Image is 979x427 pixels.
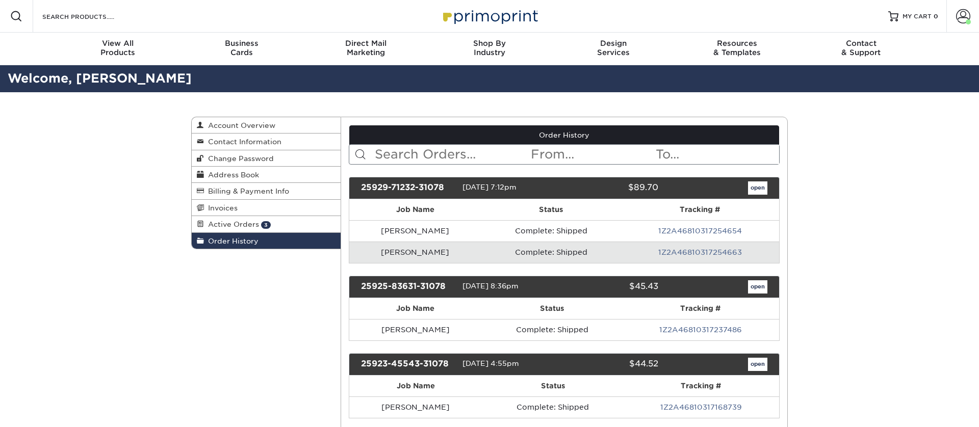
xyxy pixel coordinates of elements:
[204,220,259,228] span: Active Orders
[56,39,180,48] span: View All
[934,13,938,20] span: 0
[353,280,462,293] div: 25925-83631-31078
[349,396,483,418] td: [PERSON_NAME]
[462,183,517,191] span: [DATE] 7:12pm
[428,33,552,65] a: Shop ByIndustry
[56,33,180,65] a: View AllProducts
[658,248,742,256] a: 1Z2A46810317254663
[204,171,259,179] span: Address Book
[481,242,621,263] td: Complete: Shipped
[462,282,519,290] span: [DATE] 8:36pm
[41,10,141,22] input: SEARCH PRODUCTS.....
[353,181,462,195] div: 25929-71232-31078
[658,227,742,235] a: 1Z2A46810317254654
[349,319,482,340] td: [PERSON_NAME]
[304,39,428,48] span: Direct Mail
[349,376,483,396] th: Job Name
[748,358,767,371] a: open
[556,358,665,371] div: $44.52
[428,39,552,48] span: Shop By
[192,200,341,216] a: Invoices
[655,145,779,164] input: To...
[304,39,428,57] div: Marketing
[180,39,304,57] div: Cards
[903,12,932,21] span: MY CART
[481,199,621,220] th: Status
[623,376,779,396] th: Tracking #
[192,117,341,134] a: Account Overview
[659,326,742,334] a: 1Z2A46810317237486
[204,138,281,146] span: Contact Information
[204,204,238,212] span: Invoices
[192,233,341,249] a: Order History
[349,220,482,242] td: [PERSON_NAME]
[482,376,623,396] th: Status
[304,33,428,65] a: Direct MailMarketing
[675,39,799,48] span: Resources
[551,39,675,48] span: Design
[482,298,622,319] th: Status
[204,237,259,245] span: Order History
[621,199,779,220] th: Tracking #
[675,39,799,57] div: & Templates
[204,121,275,129] span: Account Overview
[530,145,654,164] input: From...
[556,280,665,293] div: $45.43
[551,33,675,65] a: DesignServices
[482,319,622,340] td: Complete: Shipped
[439,5,540,27] img: Primoprint
[192,167,341,183] a: Address Book
[349,242,482,263] td: [PERSON_NAME]
[204,154,274,163] span: Change Password
[353,358,462,371] div: 25923-45543-31078
[799,33,923,65] a: Contact& Support
[481,220,621,242] td: Complete: Shipped
[349,298,482,319] th: Job Name
[748,181,767,195] a: open
[349,199,482,220] th: Job Name
[56,39,180,57] div: Products
[551,39,675,57] div: Services
[374,145,530,164] input: Search Orders...
[675,33,799,65] a: Resources& Templates
[180,33,304,65] a: BusinessCards
[192,150,341,167] a: Change Password
[204,187,289,195] span: Billing & Payment Info
[799,39,923,57] div: & Support
[261,221,271,229] span: 3
[192,134,341,150] a: Contact Information
[180,39,304,48] span: Business
[660,403,742,411] a: 1Z2A46810317168739
[556,181,665,195] div: $89.70
[462,359,519,367] span: [DATE] 4:55pm
[622,298,779,319] th: Tracking #
[349,125,780,145] a: Order History
[192,183,341,199] a: Billing & Payment Info
[799,39,923,48] span: Contact
[748,280,767,293] a: open
[192,216,341,232] a: Active Orders 3
[482,396,623,418] td: Complete: Shipped
[428,39,552,57] div: Industry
